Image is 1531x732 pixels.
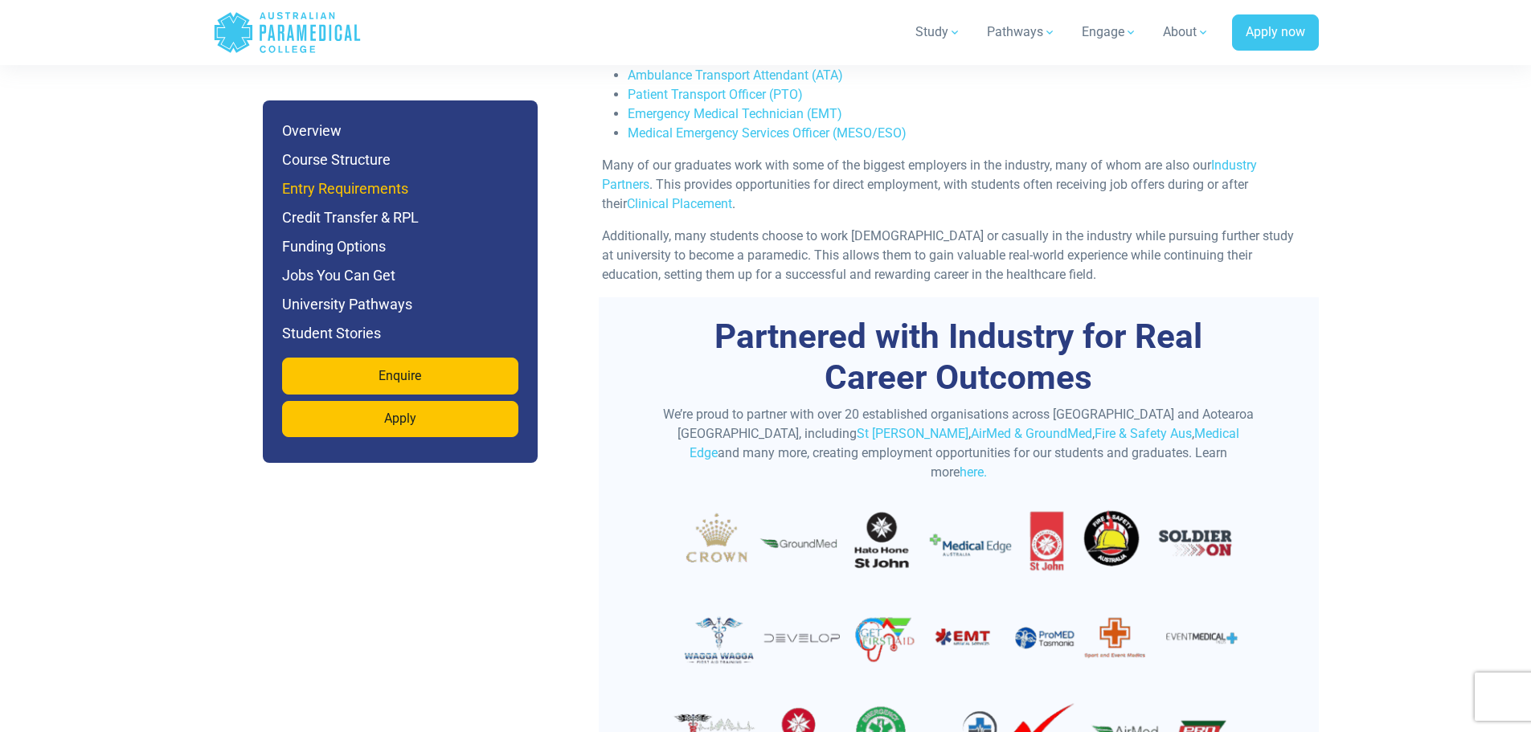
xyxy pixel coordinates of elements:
p: Many of our graduates work with some of the biggest employers in the industry, many of whom are a... [602,156,1303,214]
a: Australian Paramedical College [213,6,362,59]
p: Additionally, many students choose to work [DEMOGRAPHIC_DATA] or casually in the industry while p... [602,227,1303,284]
a: Engage [1072,10,1147,55]
a: Medical Emergency Services Officer (MESO/ESO) [628,125,907,141]
a: About [1153,10,1219,55]
a: Emergency Medical Technician (EMT) [628,106,842,121]
a: Apply now [1232,14,1319,51]
a: Fire & Safety Aus [1095,426,1192,441]
p: We’re proud to partner with over 20 established organisations across [GEOGRAPHIC_DATA] and Aotear... [661,405,1256,482]
a: here. [960,464,987,480]
a: Patient Transport Officer (PTO) [628,87,803,102]
a: AirMed & GroundMed [971,426,1092,441]
a: Study [906,10,971,55]
a: Clinical Placement [627,196,732,211]
a: Ambulance Transport Attendant (ATA) [628,67,843,83]
a: Pathways [977,10,1066,55]
a: Medical Edge [690,426,1239,460]
a: St [PERSON_NAME] [857,426,968,441]
h3: Partnered with Industry for Real Career Outcomes [661,317,1256,398]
